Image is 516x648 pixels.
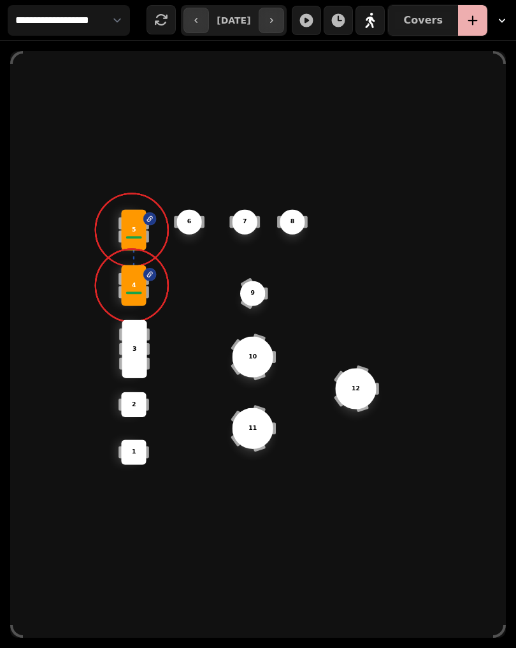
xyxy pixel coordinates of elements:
p: 3 [133,344,136,353]
p: 11 [248,424,257,433]
p: 7 [243,217,247,226]
p: 12 [352,384,360,393]
p: 1 [132,448,136,457]
button: Covers [388,5,458,36]
p: 9 [250,289,254,298]
p: 10 [248,353,257,362]
p: 4 [132,281,136,290]
p: 5 [132,226,136,235]
p: 2 [132,400,136,409]
p: Covers [404,15,443,26]
p: 6 [187,217,191,226]
p: 8 [290,217,294,226]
